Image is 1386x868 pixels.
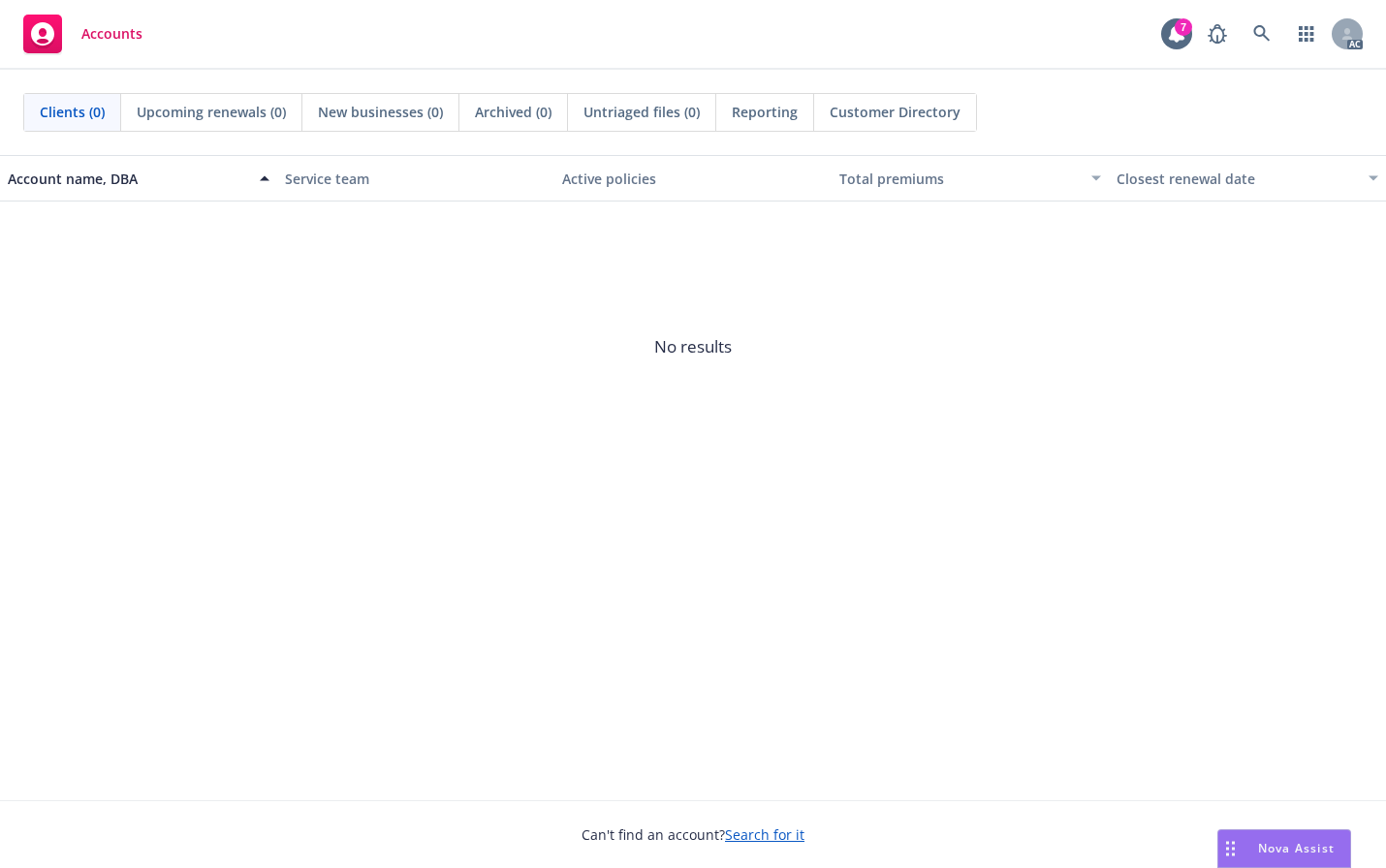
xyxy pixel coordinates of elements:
[725,825,804,844] a: Search for it
[81,26,142,42] span: Accounts
[839,169,1080,189] div: Total premiums
[1109,155,1386,201] button: Closest renewal date
[832,155,1109,201] button: Total premiums
[318,102,443,122] span: New businesses (0)
[1258,840,1335,856] span: Nova Assist
[40,102,105,122] span: Clients (0)
[16,7,150,61] a: Accounts
[1218,830,1243,867] div: Drag to move
[1175,15,1192,32] div: 7
[1217,829,1351,868] button: Nova Assist
[277,155,554,201] button: Service team
[285,169,547,189] div: Service team
[562,169,824,189] div: Active policies
[1287,15,1326,53] a: Switch app
[137,102,286,122] span: Upcoming renewals (0)
[582,824,804,845] span: Can't find an account?
[830,102,961,122] span: Customer Directory
[583,102,700,122] span: Untriaged files (0)
[554,155,832,201] button: Active policies
[1243,15,1281,53] a: Search
[475,102,551,122] span: Archived (0)
[1117,169,1357,189] div: Closest renewal date
[732,102,798,122] span: Reporting
[1198,15,1237,53] a: Report a Bug
[8,169,248,189] div: Account name, DBA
